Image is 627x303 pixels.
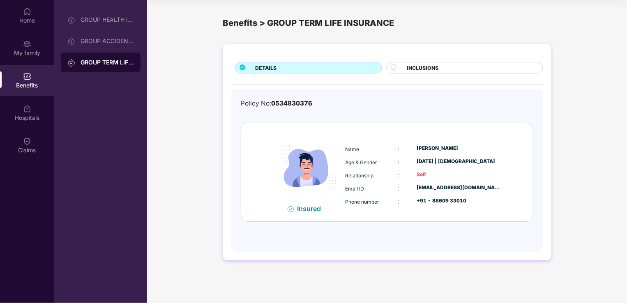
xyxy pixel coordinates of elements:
[23,72,31,80] img: svg+xml;base64,PHN2ZyBpZD0iQmVuZWZpdHMiIHhtbG5zPSJodHRwOi8vd3d3LnczLm9yZy8yMDAwL3N2ZyIgd2lkdGg9Ij...
[397,145,399,152] span: :
[67,37,76,46] img: svg+xml;base64,PHN2ZyB3aWR0aD0iMjAiIGhlaWdodD0iMjAiIHZpZXdCb3g9IjAgMCAyMCAyMCIgZmlsbD0ibm9uZSIgeG...
[23,105,31,113] img: svg+xml;base64,PHN2ZyBpZD0iSG9zcGl0YWxzIiB4bWxucz0iaHR0cDovL3d3dy53My5vcmcvMjAwMC9zdmciIHdpZHRoPS...
[397,198,399,205] span: :
[407,64,439,72] span: INCLUSIONS
[345,199,379,205] span: Phone number
[270,131,343,204] img: icon
[417,171,501,179] div: Self
[417,197,501,205] div: +91 - 88609 33010
[67,16,76,24] img: svg+xml;base64,PHN2ZyB3aWR0aD0iMjAiIGhlaWdodD0iMjAiIHZpZXdCb3g9IjAgMCAyMCAyMCIgZmlsbD0ibm9uZSIgeG...
[23,40,31,48] img: svg+xml;base64,PHN2ZyB3aWR0aD0iMjAiIGhlaWdodD0iMjAiIHZpZXdCb3g9IjAgMCAyMCAyMCIgZmlsbD0ibm9uZSIgeG...
[23,137,31,145] img: svg+xml;base64,PHN2ZyBpZD0iQ2xhaW0iIHhtbG5zPSJodHRwOi8vd3d3LnczLm9yZy8yMDAwL3N2ZyIgd2lkdGg9IjIwIi...
[255,64,277,72] span: DETAILS
[397,185,399,192] span: :
[81,58,134,67] div: GROUP TERM LIFE INSURANCE
[81,16,134,23] div: GROUP HEALTH INSURANCE
[345,186,364,192] span: Email ID
[417,184,501,192] div: [EMAIL_ADDRESS][DOMAIN_NAME]
[297,204,326,213] div: Insured
[67,59,76,67] img: svg+xml;base64,PHN2ZyB3aWR0aD0iMjAiIGhlaWdodD0iMjAiIHZpZXdCb3g9IjAgMCAyMCAyMCIgZmlsbD0ibm9uZSIgeG...
[397,158,399,165] span: :
[81,38,134,44] div: GROUP ACCIDENTAL INSURANCE
[288,206,294,212] img: svg+xml;base64,PHN2ZyB4bWxucz0iaHR0cDovL3d3dy53My5vcmcvMjAwMC9zdmciIHdpZHRoPSIxNiIgaGVpZ2h0PSIxNi...
[223,16,551,30] div: Benefits > GROUP TERM LIFE INSURANCE
[417,145,501,152] div: [PERSON_NAME]
[241,99,312,108] div: Policy No:
[271,99,312,107] span: 0534830376
[417,158,501,165] div: [DATE] | [DEMOGRAPHIC_DATA]
[345,172,373,179] span: Relationship
[345,146,359,152] span: Name
[23,7,31,16] img: svg+xml;base64,PHN2ZyBpZD0iSG9tZSIgeG1sbnM9Imh0dHA6Ly93d3cudzMub3JnLzIwMDAvc3ZnIiB3aWR0aD0iMjAiIG...
[397,172,399,179] span: :
[345,159,377,165] span: Age & Gender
